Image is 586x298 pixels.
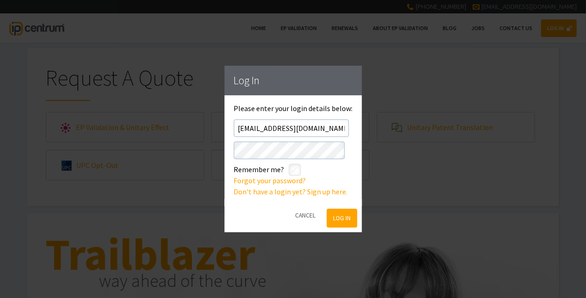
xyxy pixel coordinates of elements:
label: Remember me? [234,164,284,175]
input: Email [234,119,349,137]
button: Cancel [289,204,322,228]
label: styled-checkbox [289,164,301,176]
button: Log In [327,209,357,228]
a: Don't have a login yet? Sign up here. [234,187,347,196]
a: Forgot your password? [234,176,306,185]
h1: Log In [234,75,352,86]
div: Please enter your login details below: [234,105,352,197]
